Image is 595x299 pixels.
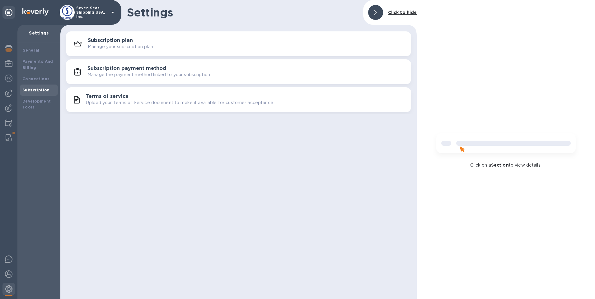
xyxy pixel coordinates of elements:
img: Credit hub [5,119,12,127]
h3: Subscription payment method [87,66,166,71]
button: Subscription planManage your subscription plan. [66,31,411,56]
b: Click to hide [388,10,417,15]
p: Seven Seas Shipping USA, Inc. [76,6,107,19]
p: Manage your subscription plan. [88,44,154,50]
img: Logo [22,8,49,16]
button: Terms of serviceUpload your Terms of Service document to make it available for customer acceptance. [66,87,411,112]
p: Settings [22,30,55,36]
b: Section [491,163,509,168]
p: Click on a to view details. [470,162,541,168]
b: Connections [22,76,49,81]
p: Upload your Terms of Service document to make it available for customer acceptance. [86,99,274,106]
b: General [22,48,40,53]
p: Manage the payment method linked to your subscription. [87,71,211,78]
h3: Terms of service [86,94,129,99]
button: Subscription payment methodManage the payment method linked to your subscription. [66,59,411,84]
img: Foreign exchange [5,75,12,82]
b: Development Tools [22,99,51,110]
b: Payments And Billing [22,59,53,70]
b: Subscription [22,88,50,92]
h3: Subscription plan [88,38,133,44]
h1: Settings [127,6,358,19]
div: Unpin categories [2,6,15,19]
img: My Profile [5,60,12,67]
